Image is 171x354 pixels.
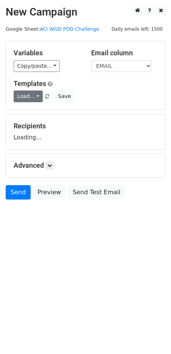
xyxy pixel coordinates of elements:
[14,122,157,142] div: Loading...
[54,90,74,102] button: Save
[14,49,80,57] h5: Variables
[14,80,46,87] a: Templates
[14,122,157,130] h5: Recipients
[14,90,43,102] a: Load...
[68,185,125,200] a: Send Test Email
[14,60,60,72] a: Copy/paste...
[6,6,165,19] h2: New Campaign
[40,26,99,32] a: ACI WGD POD Challenge
[33,185,66,200] a: Preview
[6,26,99,32] small: Google Sheet:
[6,185,31,200] a: Send
[91,49,157,57] h5: Email column
[14,161,157,170] h5: Advanced
[109,26,165,32] a: Daily emails left: 1500
[109,25,165,33] span: Daily emails left: 1500
[133,318,171,354] iframe: Chat Widget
